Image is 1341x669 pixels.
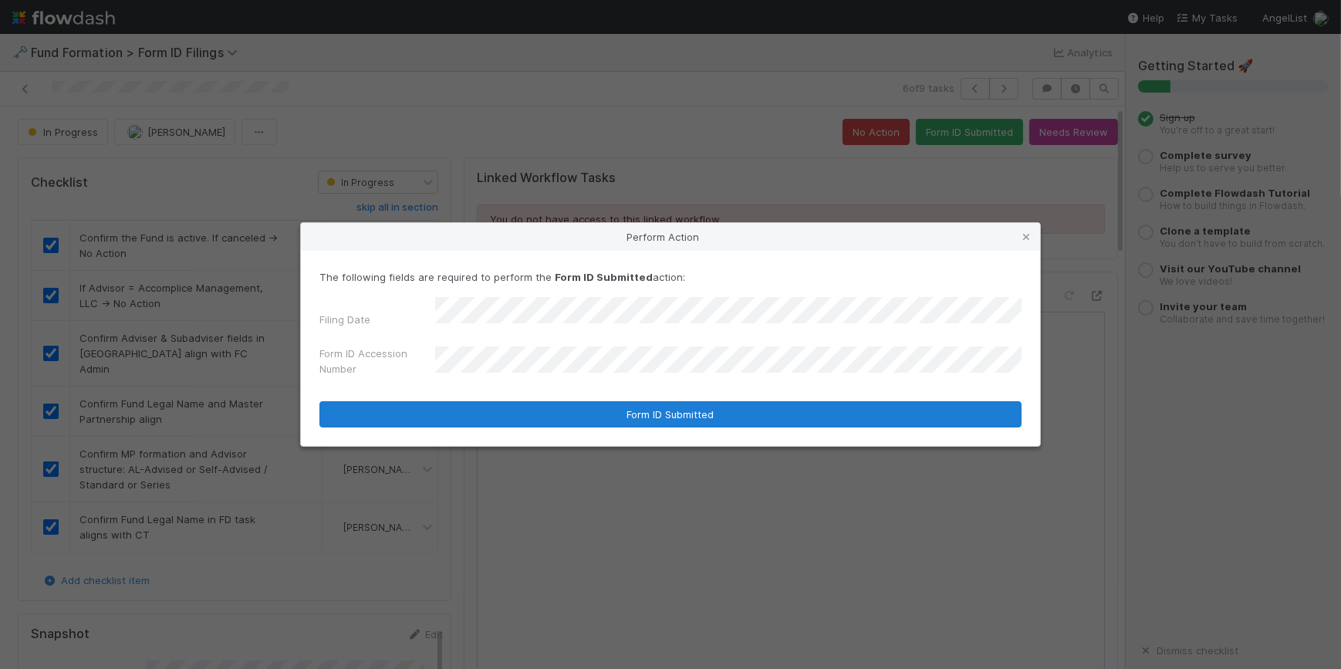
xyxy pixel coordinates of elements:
[319,346,435,377] label: Form ID Accession Number
[319,401,1022,427] button: Form ID Submitted
[319,312,370,327] label: Filing Date
[319,269,1022,285] p: The following fields are required to perform the action:
[555,271,653,283] strong: Form ID Submitted
[301,223,1040,251] div: Perform Action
